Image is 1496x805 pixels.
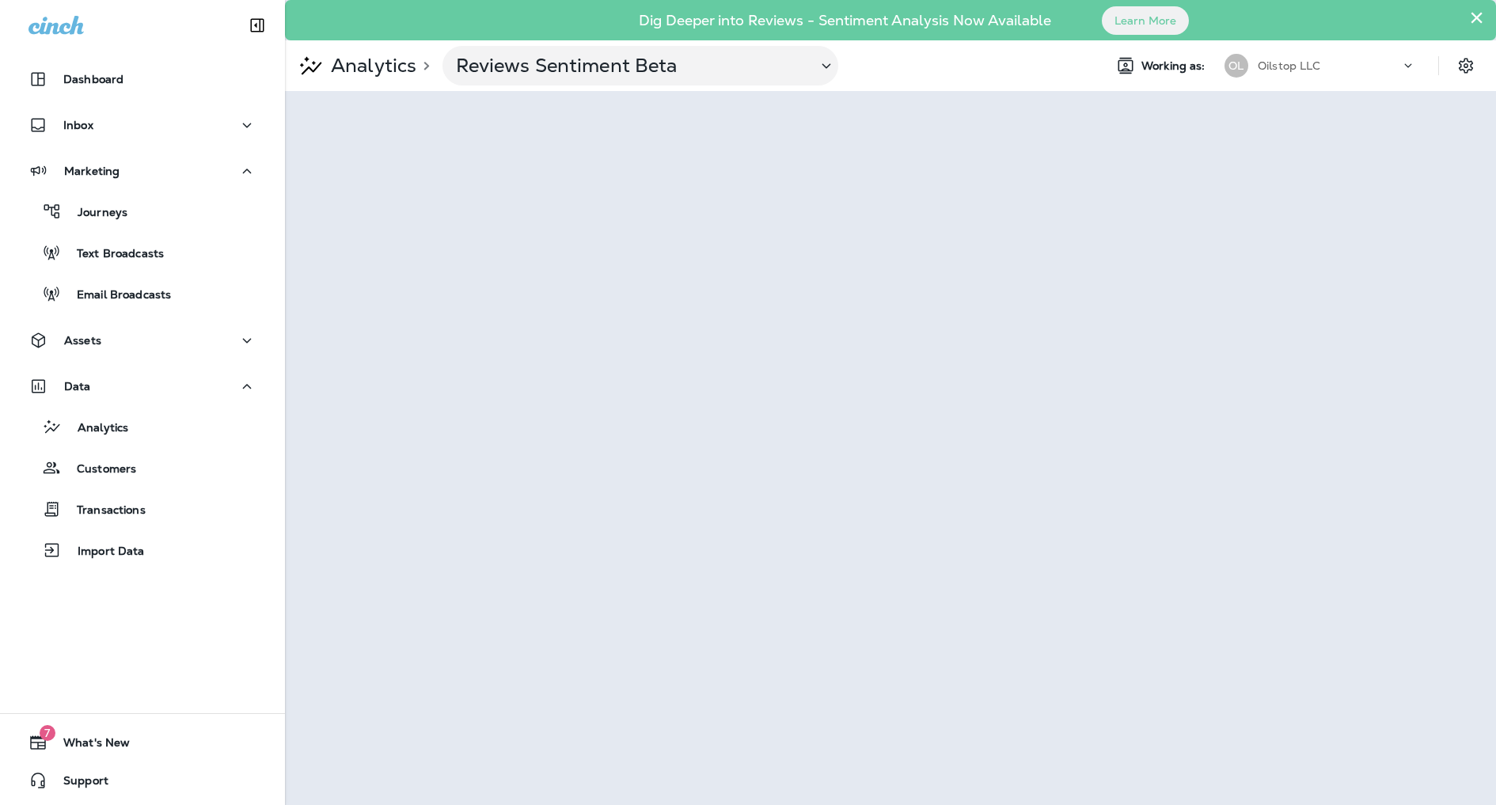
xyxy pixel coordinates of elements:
button: Inbox [16,109,269,141]
button: Analytics [16,410,269,443]
div: OL [1225,54,1248,78]
p: Oilstop LLC [1258,59,1321,72]
span: Working as: [1141,59,1209,73]
span: Support [47,774,108,793]
button: Customers [16,451,269,484]
button: Marketing [16,155,269,187]
p: Email Broadcasts [61,288,171,303]
button: Settings [1452,51,1480,80]
button: Transactions [16,492,269,526]
p: Analytics [325,54,416,78]
p: > [416,59,430,72]
p: Import Data [62,545,145,560]
p: Assets [64,334,101,347]
button: Learn More [1102,6,1189,35]
span: 7 [40,725,55,741]
button: Journeys [16,195,269,228]
button: Close [1469,5,1484,30]
p: Journeys [62,206,127,221]
p: Dashboard [63,73,123,85]
span: What's New [47,736,130,755]
button: Text Broadcasts [16,236,269,269]
p: Transactions [61,503,146,518]
p: Analytics [62,421,128,436]
p: Marketing [64,165,120,177]
p: Data [64,380,91,393]
button: Assets [16,325,269,356]
p: Reviews Sentiment Beta [456,54,804,78]
button: Dashboard [16,63,269,95]
button: Import Data [16,534,269,567]
button: Collapse Sidebar [235,9,279,41]
p: Dig Deeper into Reviews - Sentiment Analysis Now Available [593,18,1097,23]
p: Text Broadcasts [61,247,164,262]
button: Data [16,370,269,402]
p: Inbox [63,119,93,131]
button: 7What's New [16,727,269,758]
p: Customers [61,462,136,477]
button: Email Broadcasts [16,277,269,310]
button: Support [16,765,269,796]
